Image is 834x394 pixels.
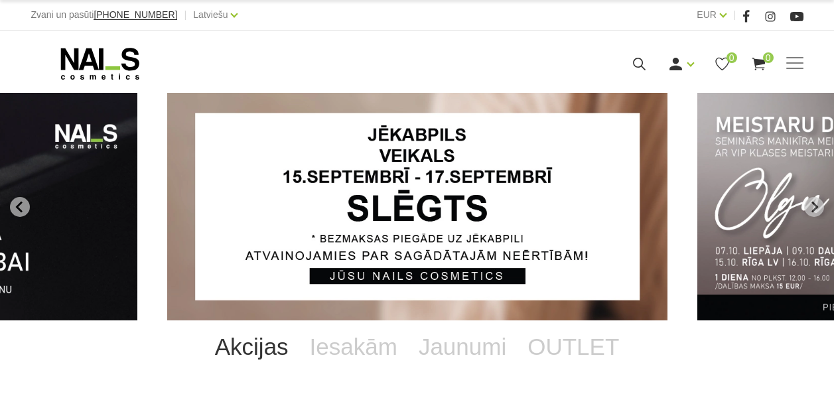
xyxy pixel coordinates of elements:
a: Akcijas [204,320,299,373]
a: Iesakām [299,320,408,373]
a: [PHONE_NUMBER] [94,10,177,20]
button: Go to last slide [10,197,30,217]
a: Jaunumi [408,320,517,373]
span: [PHONE_NUMBER] [94,9,177,20]
span: | [733,7,736,23]
div: Zvani un pasūti [31,7,177,23]
span: 0 [763,52,774,63]
a: EUR [697,7,717,23]
a: Latviešu [193,7,228,23]
a: 0 [714,56,730,72]
span: 0 [727,52,737,63]
a: OUTLET [517,320,630,373]
button: Next slide [804,197,824,217]
span: | [184,7,186,23]
li: 1 of 14 [167,93,667,320]
a: 0 [750,56,767,72]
